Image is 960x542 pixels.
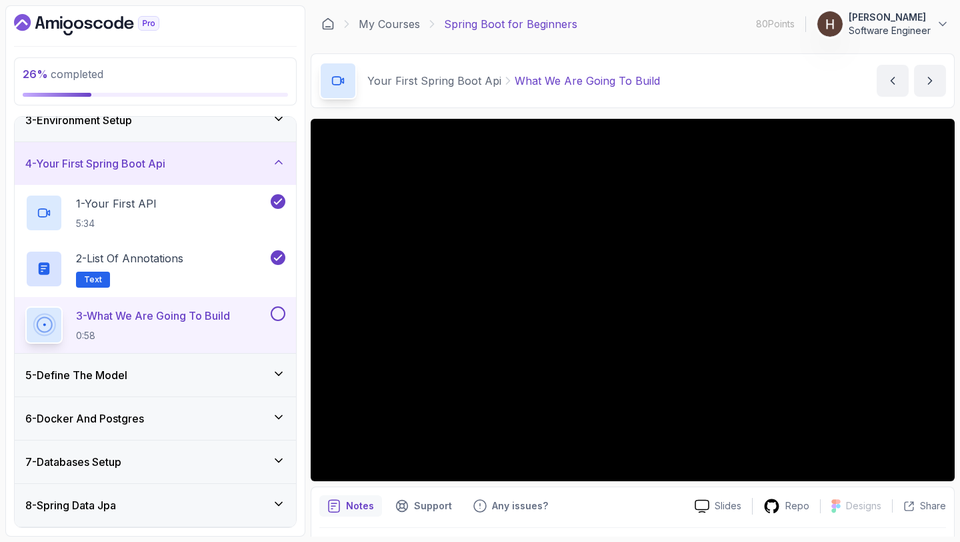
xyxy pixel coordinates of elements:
p: Repo [785,499,809,513]
p: Any issues? [492,499,548,513]
p: Share [920,499,946,513]
h3: 8 - Spring Data Jpa [25,497,116,513]
h3: 4 - Your First Spring Boot Api [25,156,165,172]
p: Slides [715,499,741,513]
button: previous content [877,65,909,97]
h3: 7 - Databases Setup [25,454,121,470]
button: 5-Define The Model [15,354,296,396]
button: Share [892,499,946,513]
button: 3-What We Are Going To Build0:58 [25,306,285,344]
p: 5:34 [76,217,157,230]
button: notes button [319,495,382,517]
h3: 6 - Docker And Postgres [25,411,144,427]
p: Designs [846,499,881,513]
button: 7-Databases Setup [15,441,296,483]
a: Repo [753,498,820,515]
a: Dashboard [321,17,335,31]
p: Spring Boot for Beginners [444,16,577,32]
a: Slides [684,499,752,513]
img: user profile image [817,11,843,37]
a: Dashboard [14,14,190,35]
span: completed [23,67,103,81]
button: next content [914,65,946,97]
p: 2 - List of Annotations [76,250,183,266]
p: 0:58 [76,329,230,342]
button: 4-Your First Spring Boot Api [15,142,296,185]
p: Your First Spring Boot Api [367,73,501,89]
button: 6-Docker And Postgres [15,397,296,440]
button: 2-List of AnnotationsText [25,250,285,288]
span: Text [84,274,102,285]
span: 26 % [23,67,48,81]
button: Feedback button [465,495,556,517]
a: My Courses [359,16,420,32]
h3: 3 - Environment Setup [25,112,132,128]
p: 1 - Your First API [76,196,157,212]
h3: 5 - Define The Model [25,367,127,383]
p: What We Are Going To Build [515,73,660,89]
p: Software Engineer [849,24,931,37]
button: 1-Your First API5:34 [25,194,285,232]
button: 3-Environment Setup [15,99,296,142]
button: 8-Spring Data Jpa [15,484,296,527]
button: user profile image[PERSON_NAME]Software Engineer [817,11,949,37]
button: Support button [387,495,460,517]
iframe: 2 - What We Are Going To Build [311,119,955,481]
p: 3 - What We Are Going To Build [76,308,230,324]
p: Support [414,499,452,513]
p: [PERSON_NAME] [849,11,931,24]
p: 80 Points [756,17,795,31]
p: Notes [346,499,374,513]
